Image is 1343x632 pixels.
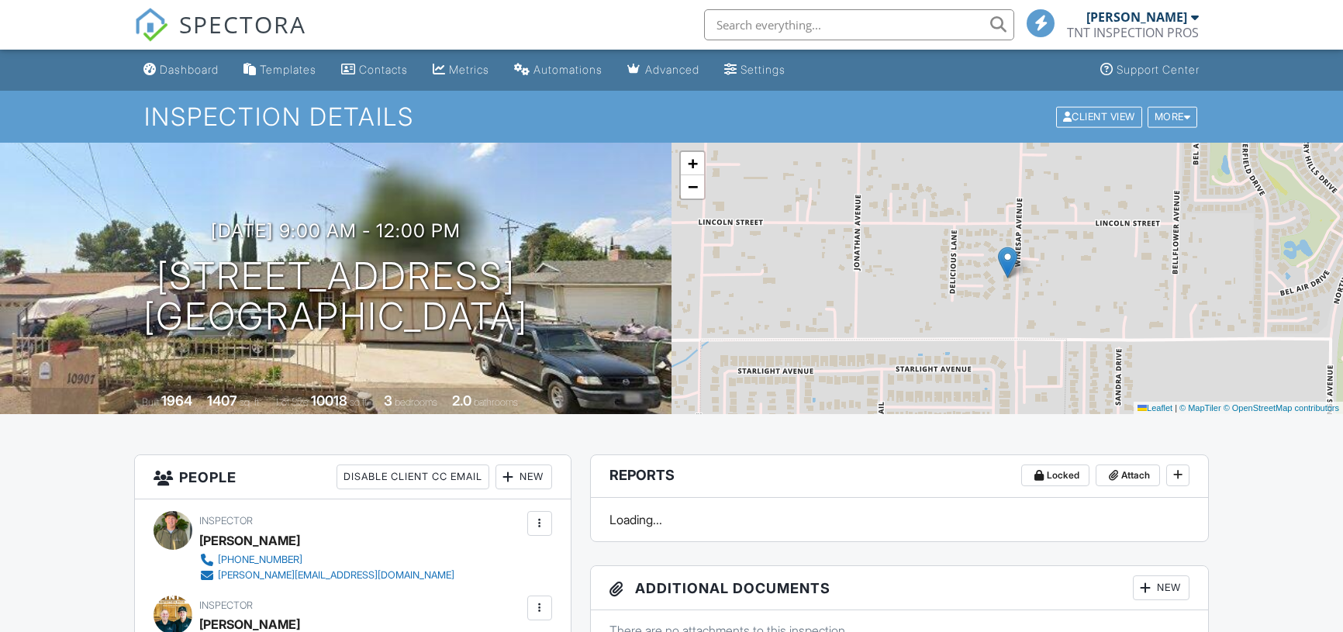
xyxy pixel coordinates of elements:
[621,56,706,85] a: Advanced
[134,21,306,54] a: SPECTORA
[718,56,792,85] a: Settings
[688,154,698,173] span: +
[452,392,471,409] div: 2.0
[161,392,192,409] div: 1964
[237,56,323,85] a: Templates
[998,247,1017,278] img: Marker
[218,569,454,582] div: [PERSON_NAME][EMAIL_ADDRESS][DOMAIN_NAME]
[134,8,168,42] img: The Best Home Inspection Software - Spectora
[681,152,704,175] a: Zoom in
[207,392,237,409] div: 1407
[1138,403,1172,413] a: Leaflet
[704,9,1014,40] input: Search everything...
[1056,106,1142,127] div: Client View
[199,568,454,583] a: [PERSON_NAME][EMAIL_ADDRESS][DOMAIN_NAME]
[350,396,369,408] span: sq.ft.
[199,552,454,568] a: [PHONE_NUMBER]
[135,455,570,499] h3: People
[1055,110,1146,122] a: Client View
[359,63,408,76] div: Contacts
[240,396,261,408] span: sq. ft.
[260,63,316,76] div: Templates
[311,392,347,409] div: 10018
[335,56,414,85] a: Contacts
[1086,9,1187,25] div: [PERSON_NAME]
[645,63,699,76] div: Advanced
[218,554,302,566] div: [PHONE_NUMBER]
[337,465,489,489] div: Disable Client CC Email
[384,392,392,409] div: 3
[533,63,602,76] div: Automations
[449,63,489,76] div: Metrics
[211,220,461,241] h3: [DATE] 9:00 am - 12:00 pm
[1148,106,1198,127] div: More
[199,599,253,611] span: Inspector
[144,103,1199,130] h1: Inspection Details
[681,175,704,199] a: Zoom out
[1175,403,1177,413] span: |
[688,177,698,196] span: −
[395,396,437,408] span: bedrooms
[142,396,159,408] span: Built
[1067,25,1199,40] div: TNT INSPECTION PROS
[508,56,609,85] a: Automations (Basic)
[591,566,1208,610] h3: Additional Documents
[179,8,306,40] span: SPECTORA
[1133,575,1189,600] div: New
[143,256,528,338] h1: [STREET_ADDRESS] [GEOGRAPHIC_DATA]
[137,56,225,85] a: Dashboard
[1094,56,1206,85] a: Support Center
[160,63,219,76] div: Dashboard
[276,396,309,408] span: Lot Size
[1117,63,1200,76] div: Support Center
[495,465,552,489] div: New
[741,63,785,76] div: Settings
[1179,403,1221,413] a: © MapTiler
[1224,403,1339,413] a: © OpenStreetMap contributors
[199,529,300,552] div: [PERSON_NAME]
[474,396,518,408] span: bathrooms
[426,56,495,85] a: Metrics
[199,515,253,527] span: Inspector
